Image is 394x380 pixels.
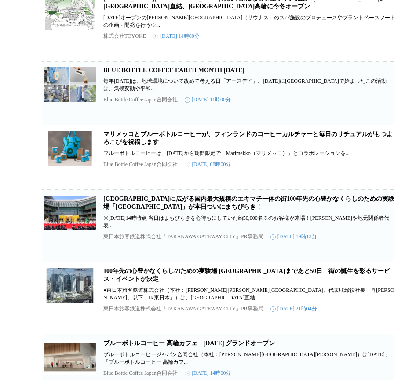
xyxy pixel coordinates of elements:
a: ブルーボトルコーヒー 高輪カフェ [DATE] グランドオープン [103,340,275,347]
time: [DATE] 14時00分 [153,33,200,40]
time: [DATE] 11時00分 [185,96,231,103]
p: Blue Bottle Coffee Japan合同会社 [103,369,178,377]
img: 100年先の心豊かなくらしのための実験場 TAKANAWA GATEWAY CITY まちびらきまであと50日 街の誕生を彩るサービス・イベントが決定 [44,267,96,303]
img: BLUE BOTTLE COFFEE EARTH MONTH 2025 [44,67,96,102]
time: [DATE] 21時04分 [270,305,317,313]
time: [DATE] 08時00分 [185,161,231,168]
p: Blue Bottle Coffee Japan合同会社 [103,161,178,168]
img: ブルーボトルコーヒー 高輪カフェ 2025年3月27日(木) グランドオープン [44,339,96,375]
a: BLUE BOTTLE COFFEE EARTH MONTH [DATE] [103,67,244,74]
img: 高輪ゲートウェイ駅前に広がる国内最大規模のエキマチ一体の街100年先の心豊かなくらしのための実験場「TAKANAWA GATEWAY CITY」が本日ついにまちびらき！ [44,195,96,230]
time: [DATE] 14時00分 [185,369,231,377]
p: Blue Bottle Coffee Japan合同会社 [103,96,178,103]
p: 東日本旅客鉄道株式会社「TAKANAWA GATEWAY CITY」PR事務局 [103,233,263,240]
a: マリメッコとブルーボトルコーヒーが、フィンランドのコーヒーカルチャーと毎日のリチュアルがもつよろこびを祝福します [103,131,393,145]
p: 東日本旅客鉄道株式会社「TAKANAWA GATEWAY CITY」PR事務局 [103,305,263,313]
time: [DATE] 19時13分 [270,233,317,240]
p: 株式会社TOYOKE [103,33,146,40]
img: マリメッコとブルーボトルコーヒーが、フィンランドのコーヒーカルチャーと毎日のリチュアルがもつよろこびを祝福します [44,130,96,166]
a: 100年先の心豊かなくらしのための実験場 [GEOGRAPHIC_DATA]まであと50日 街の誕生を彩るサービス・イベントが決定 [103,268,390,282]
